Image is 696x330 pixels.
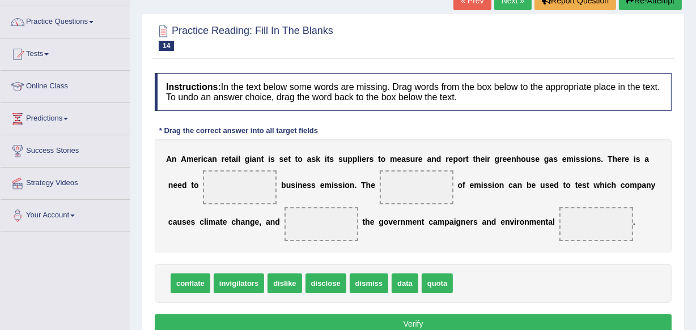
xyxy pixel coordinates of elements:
b: s [338,181,343,190]
b: h [476,155,481,164]
b: n [499,181,504,190]
b: p [637,181,642,190]
a: Online Class [1,71,130,99]
div: * Drag the correct answer into all target fields [155,125,322,136]
b: i [574,155,576,164]
b: e [617,155,622,164]
b: f [462,181,465,190]
b: n [350,181,355,190]
b: a [427,155,432,164]
b: a [232,155,236,164]
b: t [191,181,194,190]
b: n [270,217,275,226]
b: g [544,155,549,164]
b: s [338,155,343,164]
b: y [651,181,656,190]
b: t [546,217,549,226]
b: n [505,217,510,226]
b: c [607,181,612,190]
span: Drop target [380,170,453,204]
b: r [366,155,369,164]
b: g [245,155,250,164]
b: a [266,217,270,226]
b: h [236,217,241,226]
b: s [270,155,275,164]
b: A [181,155,186,164]
b: d [491,217,496,226]
b: s [182,217,186,226]
b: h [600,181,605,190]
b: l [204,217,206,226]
span: dislike [268,273,302,293]
b: n [417,217,422,226]
b: e [536,217,541,226]
a: Practice Questions [1,6,130,35]
span: dismiss [350,273,388,293]
b: e [418,155,423,164]
b: n [298,181,303,190]
b: s [307,181,311,190]
b: t [288,155,291,164]
b: t [378,155,381,164]
b: T [608,155,613,164]
b: i [206,217,209,226]
b: c [231,217,236,226]
b: u [410,155,415,164]
b: n [401,217,406,226]
b: r [463,155,466,164]
b: n [256,155,261,164]
b: t [466,155,469,164]
b: e [177,181,182,190]
b: e [550,181,554,190]
span: quota [422,273,453,293]
b: T [361,181,366,190]
b: o [520,217,525,226]
b: e [413,217,417,226]
b: d [275,217,280,226]
b: m [474,181,481,190]
b: u [177,217,182,226]
b: e [194,155,198,164]
b: u [540,181,545,190]
b: g [379,217,384,226]
b: w [594,181,600,190]
b: i [485,155,487,164]
b: i [295,181,298,190]
b: o [625,181,630,190]
b: d [182,181,187,190]
b: n [168,181,173,190]
b: s [582,181,587,190]
b: e [397,155,402,164]
b: b [527,181,532,190]
b: m [567,155,574,164]
b: i [342,181,345,190]
b: e [370,217,375,226]
b: n [646,181,651,190]
b: e [303,181,307,190]
b: i [359,155,362,164]
b: s [191,217,196,226]
h4: In the text below some words are missing. Drag words from the box below to the appropriate place ... [155,73,672,111]
b: t [229,155,232,164]
b: d [436,155,442,164]
b: n [431,155,436,164]
b: t [473,155,476,164]
b: i [514,217,516,226]
b: a [207,155,212,164]
b: a [401,155,406,164]
b: t [220,217,223,226]
b: i [268,155,270,164]
span: 14 [159,41,174,51]
b: l [553,217,555,226]
b: o [566,181,571,190]
b: e [578,181,582,190]
b: e [255,217,260,226]
b: s [483,181,488,190]
b: m [529,217,536,226]
b: s [279,155,284,164]
b: o [458,155,463,164]
b: o [345,181,350,190]
b: r [622,155,625,164]
b: a [241,217,245,226]
b: a [645,155,650,164]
